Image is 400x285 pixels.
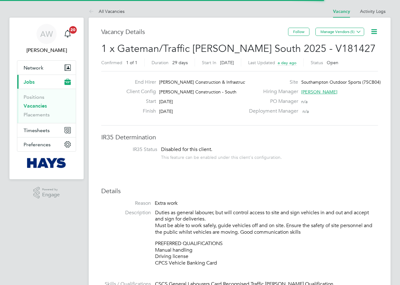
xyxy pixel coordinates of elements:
[17,123,76,137] button: Timesheets
[161,153,282,160] div: This feature can be enabled under this client's configuration.
[278,60,297,65] span: a day ago
[33,187,60,199] a: Powered byEngage
[288,28,309,36] button: Follow
[155,210,378,236] p: Duties as general labourer, but will control access to site and sign vehicles in and out and acce...
[161,146,212,153] span: Disabled for this client.
[24,127,50,133] span: Timesheets
[303,109,309,114] span: n/a
[17,47,76,54] span: Alan Watts
[152,60,169,65] label: Duration
[17,158,76,168] a: Go to home page
[101,60,122,65] label: Confirmed
[17,24,76,54] a: AW[PERSON_NAME]
[301,99,308,104] span: n/a
[17,89,76,123] div: Jobs
[121,108,156,115] label: Finish
[61,24,74,44] a: 20
[159,109,173,114] span: [DATE]
[24,142,51,148] span: Preferences
[172,60,188,65] span: 29 days
[159,89,236,95] span: [PERSON_NAME] Construction - South
[301,89,337,95] span: [PERSON_NAME]
[101,200,151,207] label: Reason
[155,200,178,206] span: Extra work
[101,187,378,195] h3: Details
[159,79,251,85] span: [PERSON_NAME] Construction & Infrastruct…
[101,42,376,55] span: 1 x Gateman/Traffic [PERSON_NAME] South 2025 - V181427
[108,146,157,153] label: IR35 Status
[17,75,76,89] button: Jobs
[245,108,298,115] label: Deployment Manager
[311,60,323,65] label: Status
[17,137,76,151] button: Preferences
[327,60,338,65] span: Open
[24,112,50,118] a: Placements
[40,30,53,38] span: AW
[121,98,156,105] label: Start
[17,61,76,75] button: Network
[121,88,156,95] label: Client Config
[121,79,156,86] label: End Hirer
[315,28,364,36] button: Manage Vendors (5)
[101,133,378,141] h3: IR35 Determination
[126,60,137,65] span: 1 of 1
[248,60,275,65] label: Last Updated
[101,210,151,216] label: Description
[360,8,386,14] a: Activity Logs
[24,94,44,100] a: Positions
[89,8,125,14] a: All Vacancies
[27,158,66,168] img: hays-logo-retina.png
[24,65,43,71] span: Network
[301,79,381,85] span: Southampton Outdoor Sports (75CB04)
[101,28,288,36] h3: Vacancy Details
[69,26,77,34] span: 20
[333,9,350,14] a: Vacancy
[202,60,216,65] label: Start In
[245,88,298,95] label: Hiring Manager
[24,103,47,109] a: Vacancies
[155,240,378,266] p: PREFERRED QUALIFICATIONS Manual handling Driving license CPCS Vehicle Banking Card
[245,98,298,105] label: PO Manager
[9,18,84,179] nav: Main navigation
[245,79,298,86] label: Site
[42,192,60,198] span: Engage
[220,60,234,65] span: [DATE]
[159,99,173,104] span: [DATE]
[24,79,35,85] span: Jobs
[42,187,60,192] span: Powered by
